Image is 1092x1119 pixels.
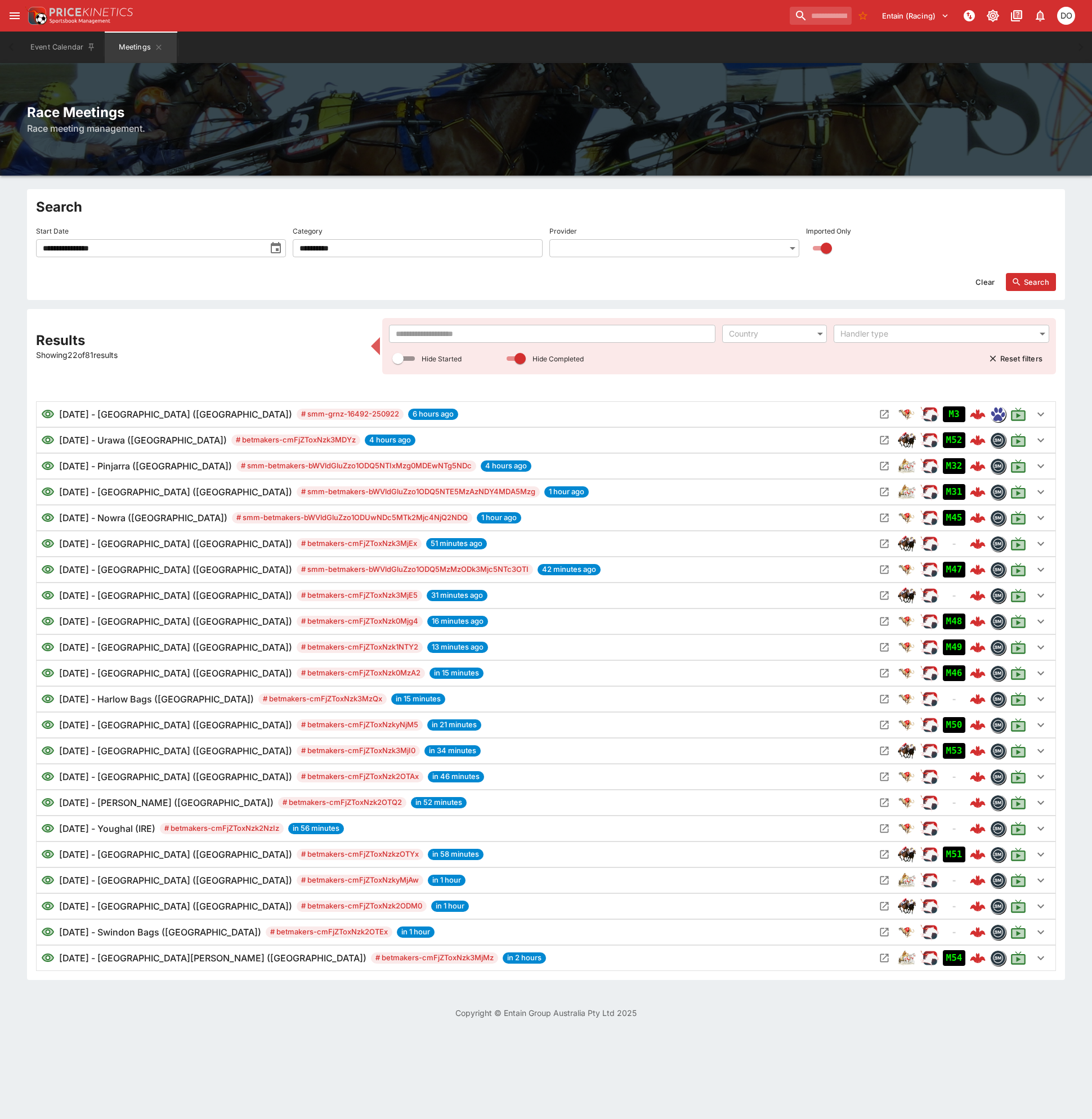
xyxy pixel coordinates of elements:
svg: Visible [41,770,55,784]
img: logo-cerberus--red.svg [970,898,986,914]
div: Imported to Jetbet as CLOSE [943,406,965,422]
span: # betmakers-cmFjZToxNzk2NzIz [160,823,284,834]
svg: Live [1010,847,1026,862]
div: ParallelRacing Handler [920,535,938,553]
div: greyhound_racing [898,820,916,838]
h6: [DATE] - [GEOGRAPHIC_DATA] ([GEOGRAPHIC_DATA]) [59,537,292,550]
div: horse_racing [898,742,916,760]
img: logo-cerberus--red.svg [970,691,986,707]
img: betmakers.png [991,899,1005,914]
svg: Live [1010,510,1026,526]
svg: Live [1010,536,1026,552]
svg: Live [1010,614,1026,629]
img: racing.png [920,612,938,630]
img: betmakers.png [991,821,1005,836]
svg: Live [1010,458,1026,474]
img: logo-cerberus--red.svg [970,458,986,474]
img: logo-cerberus--red.svg [970,639,986,655]
div: greyhound_racing [898,794,916,812]
span: 42 minutes ago [538,564,601,575]
button: Select Tenant [875,7,956,25]
img: racing.png [920,638,938,656]
h6: [DATE] - Pinjarra ([GEOGRAPHIC_DATA]) [59,459,232,473]
img: racing.png [920,431,938,449]
button: Open Meeting [875,768,893,786]
div: ParallelRacing Handler [920,587,938,605]
span: 13 minutes ago [427,642,488,653]
svg: Visible [41,692,55,706]
img: greyhound_racing.png [898,768,916,786]
img: racing.png [920,716,938,734]
img: logo-cerberus--red.svg [970,950,986,966]
h6: [DATE] - [GEOGRAPHIC_DATA] ([GEOGRAPHIC_DATA]) [59,666,292,680]
img: racing.png [920,587,938,605]
p: Start Date [36,226,69,236]
div: ParallelRacing Handler [920,509,938,527]
div: No Jetbet [943,588,965,603]
svg: Visible [41,822,55,835]
h6: Race meeting management. [27,122,1065,135]
svg: Live [1010,588,1026,603]
img: grnz.png [991,407,1005,422]
div: betmakers [990,691,1006,707]
span: in 56 minutes [288,823,344,834]
button: Toggle light/dark mode [983,6,1003,26]
div: betmakers [990,795,1006,811]
h2: Results [36,332,364,349]
img: racing.png [920,949,938,967]
svg: Visible [41,796,55,809]
img: greyhound_racing.png [898,820,916,838]
span: # smm-betmakers-bWVldGluZzo1ODQ5NTIxMzg0MDEwNTg5NDc [236,460,476,472]
button: Open Meeting [875,845,893,863]
h2: Race Meetings [27,104,1065,121]
button: Open Meeting [875,716,893,734]
img: greyhound_racing.png [898,405,916,423]
span: # betmakers-cmFjZToxNzk0Mjg4 [297,616,423,627]
span: 6 hours ago [408,409,458,420]
img: horse_racing.png [898,431,916,449]
span: 1 hour ago [477,512,521,523]
span: in 52 minutes [411,797,467,808]
h6: [DATE] - [GEOGRAPHIC_DATA] ([GEOGRAPHIC_DATA]) [59,408,292,421]
button: Open Meeting [875,794,893,812]
img: racing.png [920,535,938,553]
div: greyhound_racing [898,509,916,527]
img: betmakers.png [991,640,1005,655]
div: ParallelRacing Handler [920,820,938,838]
div: greyhound_racing [898,638,916,656]
img: betmakers.png [991,433,1005,447]
img: racing.png [920,561,938,579]
img: racing.png [920,664,938,682]
div: ParallelRacing Handler [920,483,938,501]
div: betmakers [990,821,1006,836]
svg: Visible [41,537,55,550]
p: Hide Started [422,354,462,364]
button: open drawer [5,6,25,26]
div: betmakers [990,717,1006,733]
img: greyhound_racing.png [898,690,916,708]
button: Daniel Olerenshaw [1054,3,1078,28]
div: ParallelRacing Handler [920,664,938,682]
img: horse_racing.png [898,535,916,553]
div: Imported to Jetbet as OPEN [943,847,965,862]
img: logo-cerberus--red.svg [970,847,986,862]
button: Open Meeting [875,457,893,475]
div: betmakers [990,458,1006,474]
div: horse_racing [898,587,916,605]
img: betmakers.png [991,847,1005,862]
span: in 15 minutes [429,668,484,679]
button: NOT Connected to PK [959,6,979,26]
div: Imported to Jetbet as OPEN [943,665,965,681]
button: Open Meeting [875,742,893,760]
p: Provider [549,226,577,236]
div: Imported to Jetbet as OPEN [943,614,965,629]
img: logo-cerberus--red.svg [970,614,986,629]
svg: Live [1010,484,1026,500]
img: PriceKinetics Logo [25,5,47,27]
svg: Live [1010,769,1026,785]
div: harness_racing [898,457,916,475]
div: betmakers [990,432,1006,448]
img: betmakers.png [991,692,1005,706]
svg: Visible [41,511,55,525]
img: logo-cerberus--red.svg [970,743,986,759]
